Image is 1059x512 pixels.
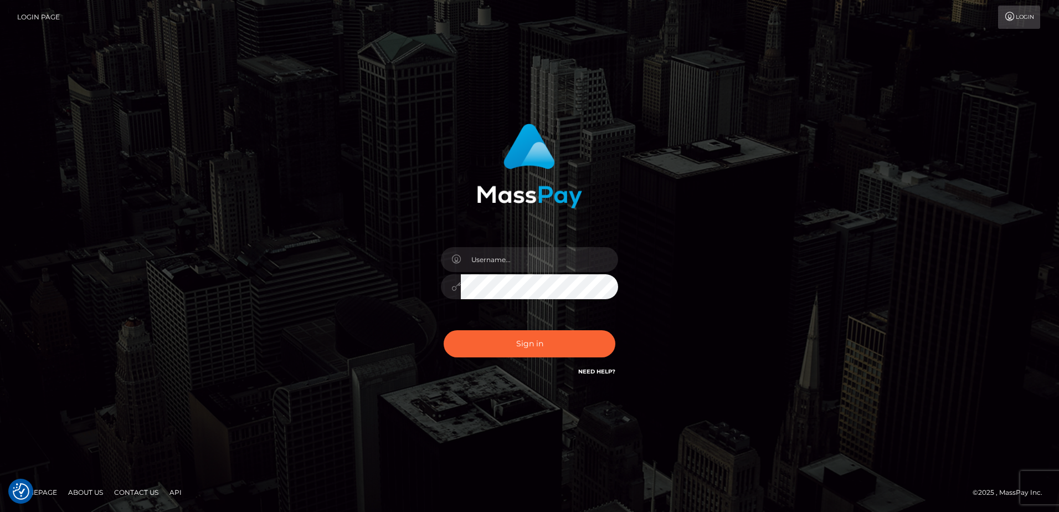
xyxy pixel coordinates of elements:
[12,484,61,501] a: Homepage
[477,124,582,208] img: MassPay Login
[110,484,163,501] a: Contact Us
[13,483,29,500] button: Consent Preferences
[165,484,186,501] a: API
[973,487,1051,499] div: © 2025 , MassPay Inc.
[461,247,618,272] input: Username...
[444,330,615,357] button: Sign in
[998,6,1040,29] a: Login
[64,484,107,501] a: About Us
[578,368,615,375] a: Need Help?
[13,483,29,500] img: Revisit consent button
[17,6,60,29] a: Login Page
